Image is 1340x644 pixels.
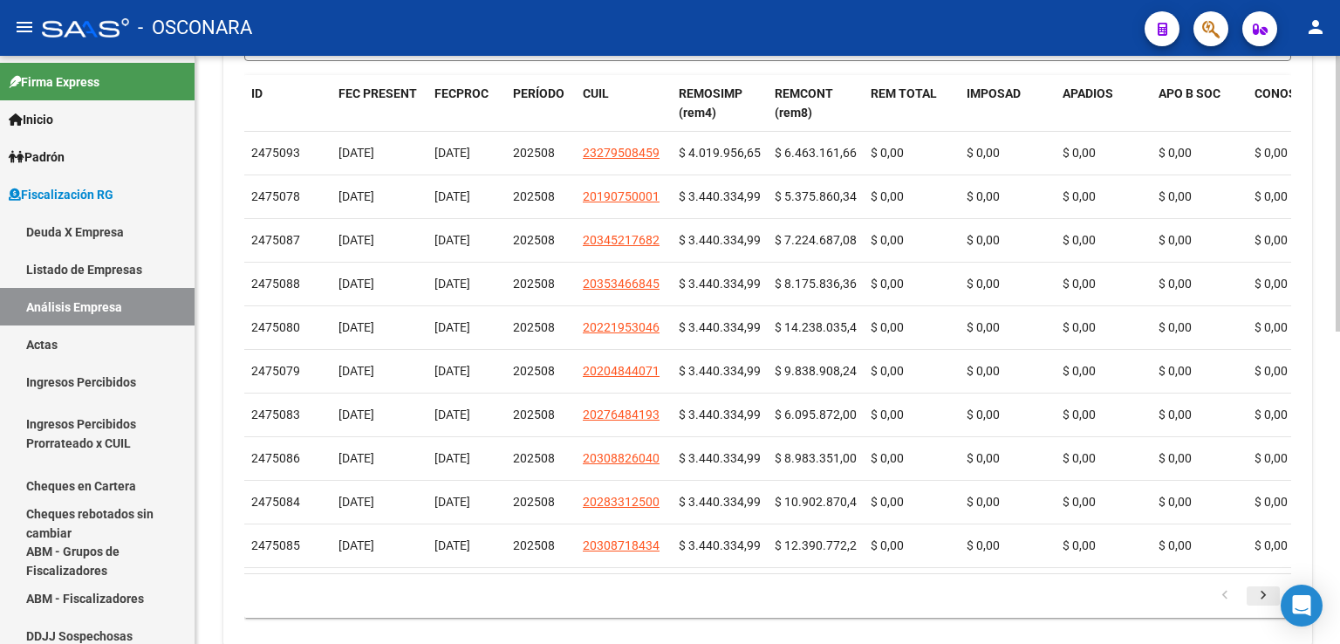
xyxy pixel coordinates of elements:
span: [DATE] [434,364,470,378]
span: $ 0,00 [871,451,904,465]
span: $ 3.440.334,99 [679,277,761,291]
span: [DATE] [434,233,470,247]
span: 202508 [513,408,555,421]
span: $ 0,00 [1159,364,1192,378]
span: $ 0,00 [1159,320,1192,334]
span: - OSCONARA [138,9,252,47]
datatable-header-cell: PERÍODO [506,75,576,133]
datatable-header-cell: CUIL [576,75,672,133]
span: $ 3.440.334,99 [679,189,761,203]
span: $ 0,00 [871,233,904,247]
span: $ 0,00 [1255,233,1288,247]
span: $ 3.440.334,99 [679,364,761,378]
span: REMCONT (rem8) [775,86,833,120]
span: $ 5.375.860,34 [775,189,857,203]
span: 202508 [513,538,555,552]
span: $ 10.902.870,44 [775,495,864,509]
span: $ 0,00 [967,233,1000,247]
datatable-header-cell: FECPROC [427,75,506,133]
span: $ 0,00 [1063,364,1096,378]
span: $ 3.440.334,99 [679,320,761,334]
span: Padrón [9,147,65,167]
span: 2475093 [251,146,300,160]
span: $ 3.440.334,99 [679,408,761,421]
span: $ 0,00 [871,189,904,203]
span: $ 0,00 [1255,189,1288,203]
span: $ 14.238.035,45 [775,320,864,334]
span: $ 0,00 [1063,189,1096,203]
span: 202508 [513,277,555,291]
span: [DATE] [338,451,374,465]
span: 202508 [513,146,555,160]
span: 202508 [513,189,555,203]
span: $ 0,00 [967,320,1000,334]
span: $ 4.019.956,65 [679,146,761,160]
span: [DATE] [434,538,470,552]
span: 20221953046 [583,320,660,334]
span: FECPROC [434,86,489,100]
span: $ 0,00 [1063,451,1096,465]
span: $ 0,00 [967,364,1000,378]
span: 202508 [513,451,555,465]
span: 2475083 [251,408,300,421]
div: Open Intercom Messenger [1281,585,1323,627]
span: 2475078 [251,189,300,203]
span: [DATE] [434,189,470,203]
span: CUIL [583,86,609,100]
span: Fiscalización RG [9,185,113,204]
span: REM TOTAL [871,86,937,100]
span: $ 0,00 [1255,538,1288,552]
span: Inicio [9,110,53,129]
span: $ 0,00 [1255,320,1288,334]
span: [DATE] [434,320,470,334]
datatable-header-cell: IMPOSAD [960,75,1056,133]
span: [DATE] [338,320,374,334]
span: $ 0,00 [871,495,904,509]
span: $ 0,00 [1159,146,1192,160]
span: $ 0,00 [1159,189,1192,203]
datatable-header-cell: REMOSIMP (rem4) [672,75,768,133]
span: $ 0,00 [1159,277,1192,291]
span: [DATE] [338,408,374,421]
span: 20204844071 [583,364,660,378]
span: $ 0,00 [1255,451,1288,465]
span: 20283312500 [583,495,660,509]
span: $ 0,00 [1159,408,1192,421]
span: 202508 [513,364,555,378]
span: $ 0,00 [1255,277,1288,291]
span: 202508 [513,233,555,247]
span: APO B SOC [1159,86,1220,100]
span: $ 0,00 [1159,233,1192,247]
span: [DATE] [338,277,374,291]
span: $ 0,00 [1063,320,1096,334]
span: 2475085 [251,538,300,552]
span: [DATE] [338,495,374,509]
span: $ 0,00 [1255,495,1288,509]
span: $ 8.983.351,00 [775,451,857,465]
span: [DATE] [338,189,374,203]
datatable-header-cell: APADIOS [1056,75,1152,133]
span: $ 0,00 [1159,451,1192,465]
span: APADIOS [1063,86,1113,100]
span: $ 3.440.334,99 [679,538,761,552]
span: $ 0,00 [967,277,1000,291]
span: 2475079 [251,364,300,378]
span: $ 3.440.334,99 [679,233,761,247]
span: $ 0,00 [967,408,1000,421]
span: $ 9.838.908,24 [775,364,857,378]
span: $ 6.463.161,66 [775,146,857,160]
span: 2475080 [251,320,300,334]
span: $ 0,00 [1063,495,1096,509]
span: 202508 [513,495,555,509]
span: [DATE] [338,146,374,160]
span: FEC PRESENT [338,86,417,100]
span: 2475084 [251,495,300,509]
span: $ 6.095.872,00 [775,408,857,421]
datatable-header-cell: REMCONT (rem8) [768,75,864,133]
span: [DATE] [434,495,470,509]
span: 202508 [513,320,555,334]
span: $ 0,00 [1255,408,1288,421]
mat-icon: menu [14,17,35,38]
datatable-header-cell: ID [244,75,332,133]
span: $ 0,00 [871,408,904,421]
